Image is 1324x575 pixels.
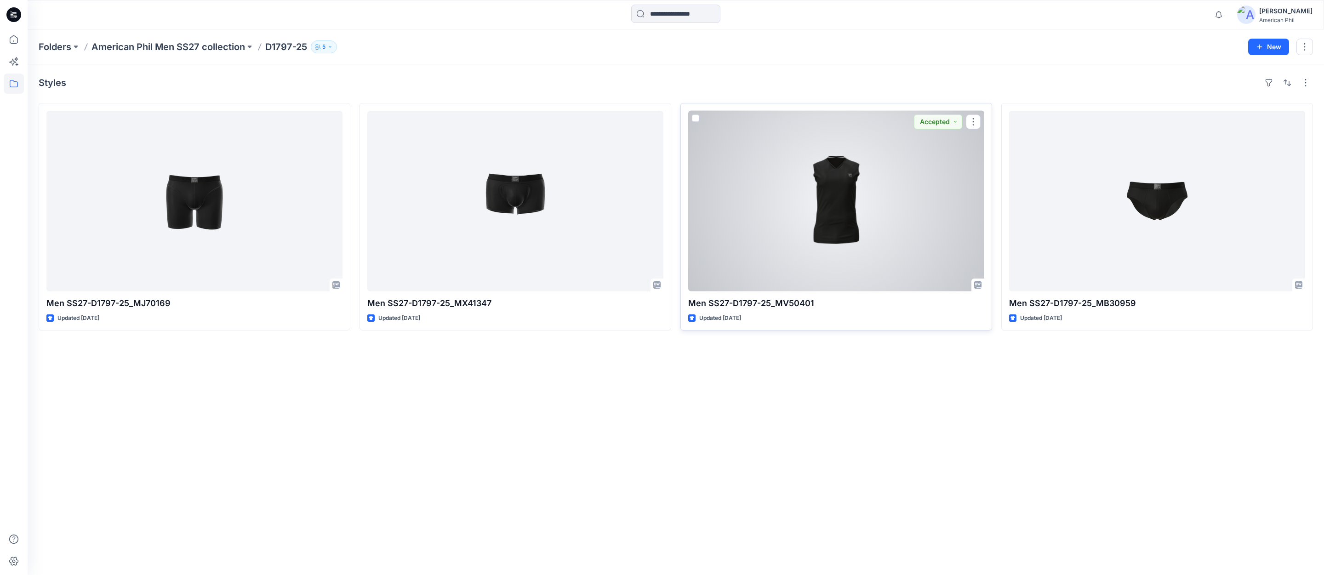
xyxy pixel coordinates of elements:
button: 5 [311,40,337,53]
a: Men SS27-D1797-25_MX41347 [367,111,663,291]
p: D1797-25 [265,40,307,53]
a: Men SS27-D1797-25_MJ70169 [46,111,342,291]
p: Updated [DATE] [699,313,741,323]
a: American Phil Men SS27 collection [91,40,245,53]
p: 5 [322,42,325,52]
a: Men SS27-D1797-25_MV50401 [688,111,984,291]
h4: Styles [39,77,66,88]
a: Folders [39,40,71,53]
p: Men SS27-D1797-25_MX41347 [367,297,663,310]
p: Updated [DATE] [1020,313,1062,323]
div: [PERSON_NAME] [1259,6,1313,17]
div: American Phil [1259,17,1313,23]
p: Updated [DATE] [378,313,420,323]
p: Men SS27-D1797-25_MJ70169 [46,297,342,310]
a: Men SS27-D1797-25_MB30959 [1009,111,1305,291]
p: Men SS27-D1797-25_MV50401 [688,297,984,310]
p: Men SS27-D1797-25_MB30959 [1009,297,1305,310]
button: New [1248,39,1289,55]
img: avatar [1237,6,1256,24]
p: Updated [DATE] [57,313,99,323]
